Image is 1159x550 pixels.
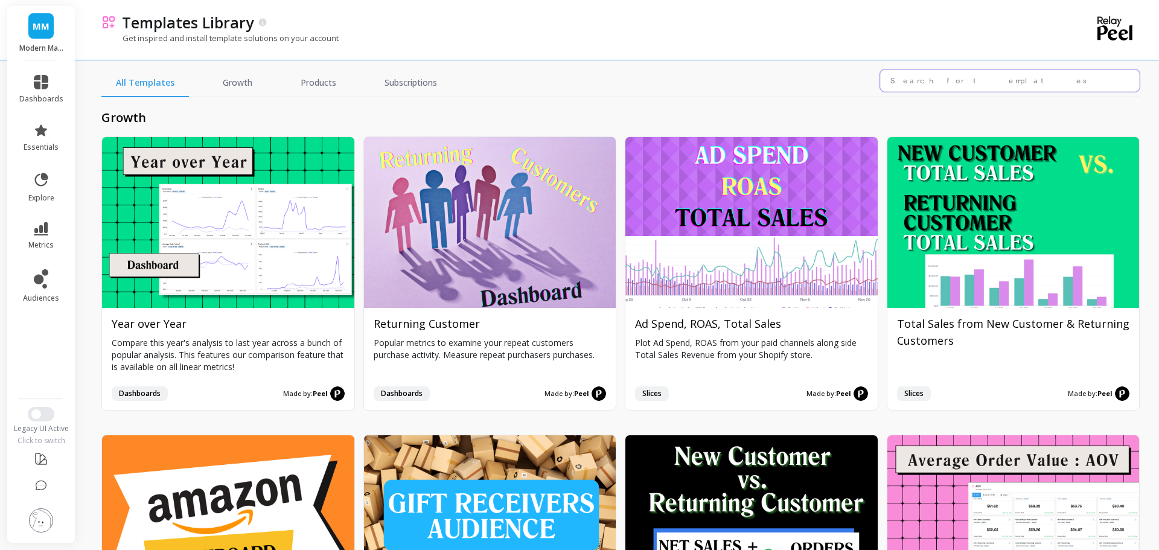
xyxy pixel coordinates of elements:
input: Search for templates [880,69,1140,92]
p: Templates Library [122,12,254,33]
nav: Tabs [101,69,452,97]
img: profile picture [29,508,53,532]
span: dashboards [19,94,63,104]
a: Products [286,69,351,97]
a: All Templates [101,69,189,97]
span: explore [28,193,54,203]
span: audiences [23,293,59,303]
a: Subscriptions [370,69,452,97]
p: Modern Mammals [19,43,63,53]
h2: growth [101,109,1140,126]
span: MM [33,19,49,33]
span: essentials [24,142,59,152]
img: header icon [101,15,116,30]
span: metrics [28,240,54,250]
button: Switch to New UI [28,407,54,421]
p: Get inspired and install template solutions on your account [101,33,339,43]
div: Legacy UI Active [7,424,75,433]
a: Growth [208,69,267,97]
div: Click to switch [7,436,75,446]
